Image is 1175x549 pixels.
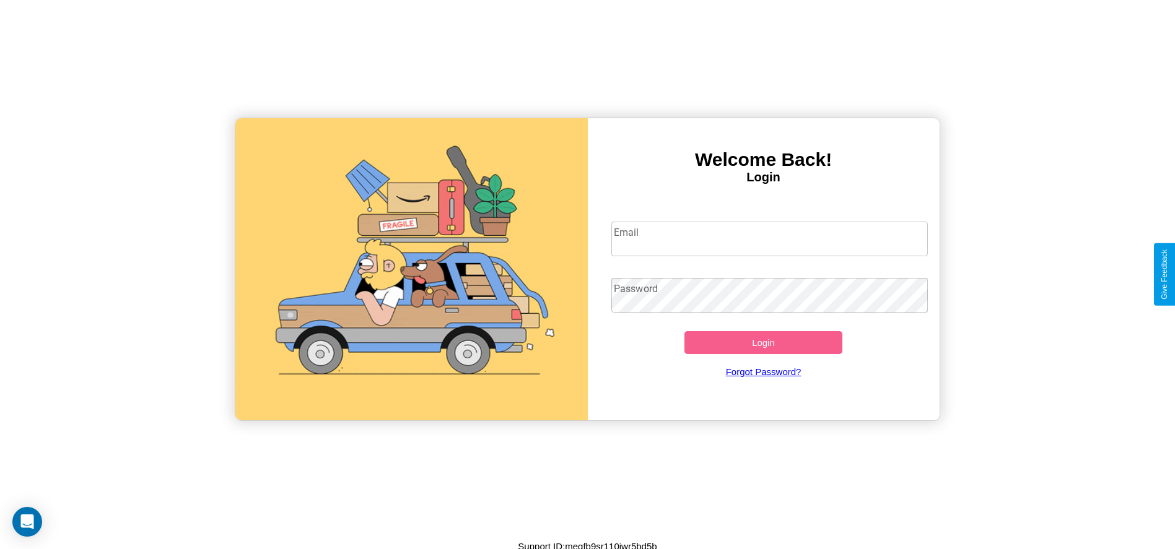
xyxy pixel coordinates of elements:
[605,354,922,389] a: Forgot Password?
[1160,249,1169,300] div: Give Feedback
[588,170,940,184] h4: Login
[588,149,940,170] h3: Welcome Back!
[235,118,587,420] img: gif
[684,331,843,354] button: Login
[12,507,42,537] div: Open Intercom Messenger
